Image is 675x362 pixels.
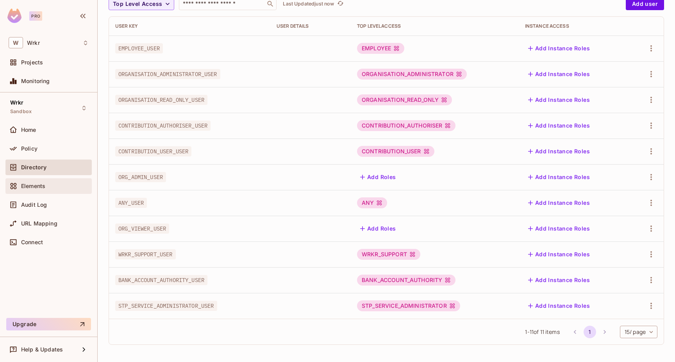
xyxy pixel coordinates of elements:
[357,275,455,286] div: BANK_ACCOUNT_AUTHORITY
[21,127,36,133] span: Home
[21,346,63,353] span: Help & Updates
[277,23,345,29] div: User Details
[10,99,24,106] span: Wrkr
[21,146,37,152] span: Policy
[283,1,334,7] p: Last Updated just now
[10,108,32,115] span: Sandbox
[525,274,593,286] button: Add Instance Roles
[115,95,207,105] span: ORGANISATION_READ_ONLY_USER
[21,239,43,245] span: Connect
[115,301,217,311] span: STP_SERVICE_ADMINISTRATOR_USER
[21,202,47,208] span: Audit Log
[115,249,176,259] span: WRKR_SUPPORT_USER
[357,146,434,157] div: CONTRIBUTION_USER
[115,224,169,234] span: ORG_VIEWER_USER
[115,121,211,131] span: CONTRIBUTION_AUTHORISER_USER
[115,198,147,208] span: ANY_USER
[29,11,42,21] div: Pro
[21,59,43,66] span: Projects
[525,197,593,209] button: Add Instance Roles
[357,120,455,131] div: CONTRIBUTION_AUTHORISER
[357,171,399,183] button: Add Roles
[525,171,593,183] button: Add Instance Roles
[21,164,46,170] span: Directory
[584,326,596,338] button: page 1
[357,222,399,235] button: Add Roles
[525,119,593,132] button: Add Instance Roles
[21,220,57,227] span: URL Mapping
[568,326,612,338] nav: pagination navigation
[357,69,467,80] div: ORGANISATION_ADMINISTRATOR
[525,42,593,55] button: Add Instance Roles
[525,94,593,106] button: Add Instance Roles
[115,23,264,29] div: User Key
[27,40,40,46] span: Workspace: Wrkr
[115,146,191,156] span: CONTRIBUTION_USER_USER
[21,183,45,189] span: Elements
[620,326,657,338] div: 15 / page
[357,249,420,260] div: WRKR_SUPPORT
[357,23,512,29] div: Top Level Access
[525,222,593,235] button: Add Instance Roles
[357,94,452,105] div: ORGANISATION_READ_ONLY
[6,318,91,330] button: Upgrade
[21,78,50,84] span: Monitoring
[115,275,207,285] span: BANK_ACCOUNT_AUTHORITY_USER
[115,172,166,182] span: ORG_ADMIN_USER
[525,328,559,336] span: 1 - 11 of 11 items
[525,145,593,158] button: Add Instance Roles
[7,9,21,23] img: SReyMgAAAABJRU5ErkJggg==
[115,43,163,53] span: EMPLOYEE_USER
[525,248,593,261] button: Add Instance Roles
[357,300,460,311] div: STP_SERVICE_ADMINISTRATOR
[357,197,387,208] div: ANY
[9,37,23,48] span: W
[525,300,593,312] button: Add Instance Roles
[525,23,623,29] div: Instance Access
[525,68,593,80] button: Add Instance Roles
[357,43,404,54] div: EMPLOYEE
[115,69,220,79] span: ORGANISATION_ADMINISTRATOR_USER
